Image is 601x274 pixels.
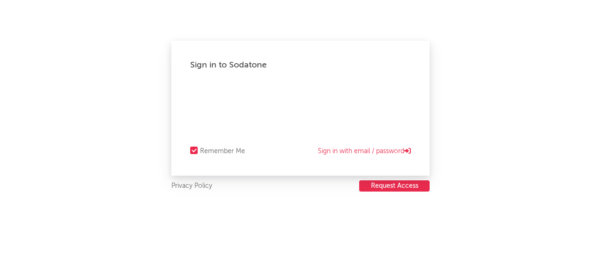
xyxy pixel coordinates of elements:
button: Request Access [359,180,430,192]
div: Remember Me [200,146,245,157]
a: Privacy Policy [171,180,212,192]
a: Sign in with email / password [318,146,411,157]
div: Sign in to Sodatone [190,59,411,71]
